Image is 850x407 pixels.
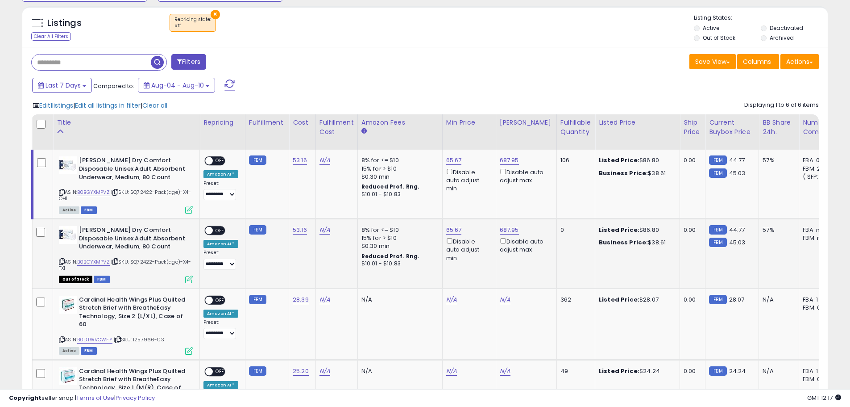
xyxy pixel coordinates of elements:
[59,156,77,174] img: 41h2kVnJgVL._SL40_.jpg
[361,156,435,164] div: 8% for <= $10
[703,34,735,42] label: Out of Stock
[361,234,435,242] div: 15% for > $10
[9,394,41,402] strong: Copyright
[203,180,238,201] div: Preset:
[780,54,819,69] button: Actions
[57,118,196,127] div: Title
[709,118,755,137] div: Current Buybox Price
[79,296,187,331] b: Cardinal Health Wings Plus Quilted Stretch Brief with BreatheEasy Technology, Size 2 (L/XL), Case...
[446,118,492,127] div: Min Price
[293,226,307,235] a: 53.16
[32,78,92,93] button: Last 7 Days
[77,189,110,196] a: B0BGYXMPVZ
[81,206,97,214] span: FBM
[703,24,719,32] label: Active
[249,225,266,235] small: FBM
[211,10,220,19] button: ×
[76,394,114,402] a: Terms of Use
[763,367,792,375] div: N/A
[446,167,489,193] div: Disable auto adjust min
[59,226,77,244] img: 41h2kVnJgVL._SL40_.jpg
[599,156,639,164] b: Listed Price:
[59,347,79,355] span: All listings currently available for purchase on Amazon
[599,367,639,375] b: Listed Price:
[79,367,187,403] b: Cardinal Health Wings Plus Quilted Stretch Brief with BreatheEasy Technology, Size 1 (M/R), Case ...
[213,368,227,375] span: OFF
[803,296,832,304] div: FBA: 1
[151,81,204,90] span: Aug-04 - Aug-10
[59,276,92,283] span: All listings that are currently out of stock and unavailable for purchase on Amazon
[59,206,79,214] span: All listings currently available for purchase on Amazon
[203,250,238,270] div: Preset:
[33,101,167,110] div: | |
[203,240,238,248] div: Amazon AI *
[213,296,227,304] span: OFF
[763,118,795,137] div: BB Share 24h.
[138,78,215,93] button: Aug-04 - Aug-10
[203,118,241,127] div: Repricing
[446,236,489,262] div: Disable auto adjust min
[744,101,819,109] div: Displaying 1 to 6 of 6 items
[79,226,187,253] b: [PERSON_NAME] Dry Comfort Disposable Unisex Adult Absorbent Underwear, Medium, 80 Count
[171,54,206,70] button: Filters
[446,226,462,235] a: 65.67
[361,296,435,304] div: N/A
[59,189,191,202] span: | SKU: SQ72422-Pack(age)-X4-OH1
[770,34,794,42] label: Archived
[77,258,110,266] a: B0BGYXMPVZ
[599,238,648,247] b: Business Price:
[293,295,309,304] a: 28.39
[729,238,746,247] span: 45.03
[59,296,77,314] img: 41vjy3BhhJL._SL40_.jpg
[803,304,832,312] div: FBM: 0
[803,234,832,242] div: FBM: n/a
[560,296,588,304] div: 362
[361,260,435,268] div: $10.01 - $10.83
[203,319,238,340] div: Preset:
[599,296,673,304] div: $28.07
[709,366,726,376] small: FBM
[293,367,309,376] a: 25.20
[709,238,726,247] small: FBM
[709,295,726,304] small: FBM
[319,118,354,137] div: Fulfillment Cost
[249,118,285,127] div: Fulfillment
[79,156,187,184] b: [PERSON_NAME] Dry Comfort Disposable Unisex Adult Absorbent Underwear, Medium, 80 Count
[114,336,164,343] span: | SKU: 1257966-CS
[729,295,745,304] span: 28.07
[361,173,435,181] div: $0.30 min
[500,295,510,304] a: N/A
[59,226,193,282] div: ASIN:
[319,367,330,376] a: N/A
[803,173,832,181] div: ( SFP: 1 )
[46,81,81,90] span: Last 7 Days
[361,367,435,375] div: N/A
[94,276,110,283] span: FBM
[803,156,832,164] div: FBA: 0
[174,23,211,29] div: off
[361,127,367,135] small: Amazon Fees.
[446,295,457,304] a: N/A
[361,226,435,234] div: 8% for <= $10
[47,17,82,29] h5: Listings
[319,226,330,235] a: N/A
[689,54,736,69] button: Save View
[39,101,73,110] span: Edit 1 listings
[599,239,673,247] div: $38.61
[763,156,792,164] div: 57%
[763,296,792,304] div: N/A
[293,118,312,127] div: Cost
[59,296,193,354] div: ASIN:
[599,156,673,164] div: $86.80
[319,156,330,165] a: N/A
[807,394,841,402] span: 2025-08-18 12:17 GMT
[770,24,803,32] label: Deactivated
[500,118,553,127] div: [PERSON_NAME]
[729,156,745,164] span: 44.77
[599,367,673,375] div: $24.24
[213,157,227,165] span: OFF
[684,367,698,375] div: 0.00
[803,375,832,383] div: FBM: 0
[213,227,227,235] span: OFF
[319,295,330,304] a: N/A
